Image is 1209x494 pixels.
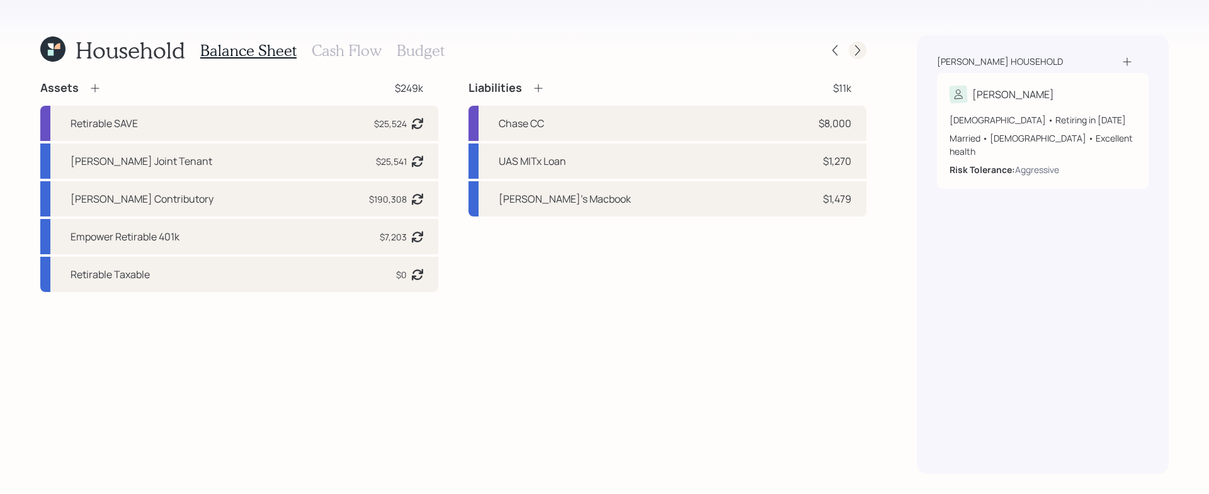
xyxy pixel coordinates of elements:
[950,164,1015,176] b: Risk Tolerance:
[312,42,382,60] h3: Cash Flow
[40,81,79,95] h4: Assets
[950,132,1136,158] div: Married • [DEMOGRAPHIC_DATA] • Excellent health
[71,116,138,131] div: Retirable SAVE
[823,154,851,169] div: $1,270
[499,116,544,131] div: Chase CC
[823,191,851,206] div: $1,479
[376,155,407,168] div: $25,541
[76,36,185,64] h1: Household
[374,117,407,130] div: $25,524
[71,154,212,169] div: [PERSON_NAME] Joint Tenant
[819,116,851,131] div: $8,000
[71,267,150,282] div: Retirable Taxable
[71,229,179,244] div: Empower Retirable 401k
[468,81,522,95] h4: Liabilities
[369,193,407,206] div: $190,308
[396,268,407,281] div: $0
[200,42,297,60] h3: Balance Sheet
[380,230,407,244] div: $7,203
[499,191,631,206] div: [PERSON_NAME]'s Macbook
[833,81,851,96] div: $11k
[1015,163,1059,176] div: Aggressive
[395,81,423,96] div: $249k
[499,154,566,169] div: UAS MITx Loan
[937,55,1063,68] div: [PERSON_NAME] household
[972,87,1054,102] div: [PERSON_NAME]
[397,42,445,60] h3: Budget
[950,113,1136,126] div: [DEMOGRAPHIC_DATA] • Retiring in [DATE]
[71,191,213,206] div: [PERSON_NAME] Contributory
